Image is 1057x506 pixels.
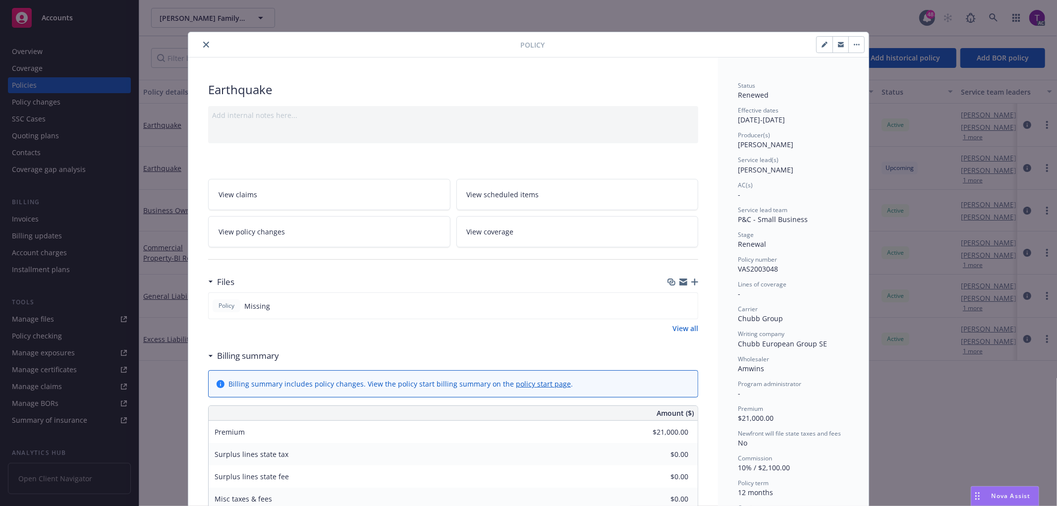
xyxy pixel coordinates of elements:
a: View scheduled items [456,179,699,210]
span: Lines of coverage [738,280,786,288]
span: Renewal [738,239,766,249]
span: Misc taxes & fees [215,494,272,504]
button: Nova Assist [971,486,1039,506]
button: close [200,39,212,51]
span: Stage [738,230,754,239]
span: No [738,438,747,448]
span: - [738,190,740,199]
span: Effective dates [738,106,779,114]
span: Wholesaler [738,355,769,363]
span: Policy number [738,255,777,264]
span: Surplus lines state fee [215,472,289,481]
span: Amwins [738,364,764,373]
div: Billing summary [208,349,279,362]
span: Carrier [738,305,758,313]
span: VAS2003048 [738,264,778,274]
a: policy start page [516,379,571,389]
span: - [738,389,740,398]
h3: Billing summary [217,349,279,362]
div: [DATE] - [DATE] [738,106,849,125]
span: [PERSON_NAME] [738,165,793,174]
span: View claims [219,189,257,200]
input: 0.00 [630,425,694,440]
input: 0.00 [630,447,694,462]
span: $21,000.00 [738,413,774,423]
div: Drag to move [971,487,984,506]
span: Policy [520,40,545,50]
span: View scheduled items [467,189,539,200]
span: Surplus lines state tax [215,450,288,459]
div: Earthquake [208,81,698,98]
span: Chubb European Group SE [738,339,827,348]
span: Renewed [738,90,769,100]
span: Policy term [738,479,769,487]
span: Service lead(s) [738,156,779,164]
span: 12 months [738,488,773,497]
h3: Files [217,276,234,288]
span: Amount ($) [657,408,694,418]
div: Files [208,276,234,288]
span: Premium [738,404,763,413]
span: Writing company [738,330,784,338]
span: View coverage [467,226,514,237]
span: Missing [244,301,270,311]
span: Premium [215,427,245,437]
span: Commission [738,454,772,462]
div: Add internal notes here... [212,110,694,120]
span: AC(s) [738,181,753,189]
a: View coverage [456,216,699,247]
a: View policy changes [208,216,450,247]
span: Status [738,81,755,90]
span: Producer(s) [738,131,770,139]
span: Nova Assist [992,492,1031,500]
span: 10% / $2,100.00 [738,463,790,472]
span: [PERSON_NAME] [738,140,793,149]
a: View all [672,323,698,334]
span: P&C - Small Business [738,215,808,224]
span: View policy changes [219,226,285,237]
span: Service lead team [738,206,787,214]
span: Policy [217,301,236,310]
span: Newfront will file state taxes and fees [738,429,841,438]
span: - [738,289,740,298]
input: 0.00 [630,469,694,484]
div: Billing summary includes policy changes. View the policy start billing summary on the . [228,379,573,389]
span: Program administrator [738,380,801,388]
a: View claims [208,179,450,210]
span: Chubb Group [738,314,783,323]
